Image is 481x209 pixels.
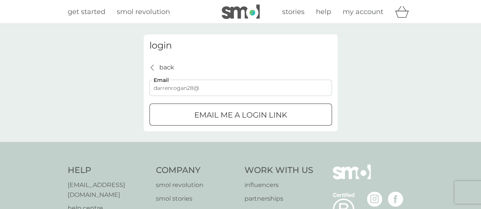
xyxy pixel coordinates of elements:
[156,194,237,204] a: smol stories
[194,109,287,121] p: Email me a login link
[159,63,174,72] p: back
[68,180,149,200] a: [EMAIL_ADDRESS][DOMAIN_NAME]
[244,194,313,204] a: partnerships
[316,8,331,16] span: help
[68,8,105,16] span: get started
[149,40,332,51] h3: login
[149,104,332,126] button: Email me a login link
[117,8,170,16] span: smol revolution
[68,165,149,176] h4: Help
[282,8,305,16] span: stories
[343,8,383,16] span: my account
[333,165,371,190] img: smol
[68,6,105,17] a: get started
[388,192,403,207] img: visit the smol Facebook page
[117,6,170,17] a: smol revolution
[156,180,237,190] a: smol revolution
[395,4,414,19] div: basket
[343,6,383,17] a: my account
[244,180,313,190] a: influencers
[244,165,313,176] h4: Work With Us
[316,6,331,17] a: help
[156,165,237,176] h4: Company
[367,192,382,207] img: visit the smol Instagram page
[222,5,260,19] img: smol
[282,6,305,17] a: stories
